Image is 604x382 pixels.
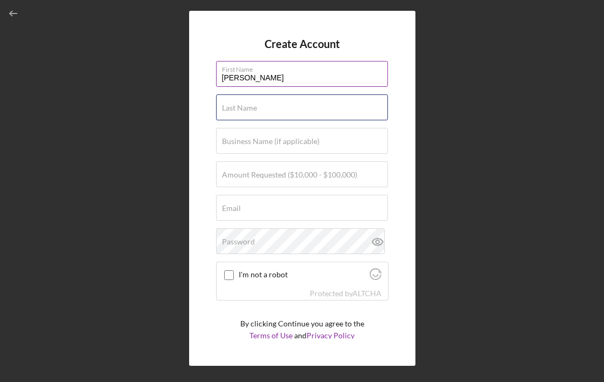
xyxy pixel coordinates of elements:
[370,272,381,282] a: Visit Altcha.org
[265,38,340,50] h4: Create Account
[249,331,293,340] a: Terms of Use
[222,237,255,246] label: Password
[222,170,357,179] label: Amount Requested ($10,000 - $100,000)
[222,104,257,112] label: Last Name
[352,289,381,298] a: Visit Altcha.org
[240,318,364,342] p: By clicking Continue you agree to the and
[222,137,320,146] label: Business Name (if applicable)
[310,289,381,298] div: Protected by
[222,204,241,213] label: Email
[239,270,366,279] label: I'm not a robot
[222,62,388,73] label: First Name
[307,331,355,340] a: Privacy Policy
